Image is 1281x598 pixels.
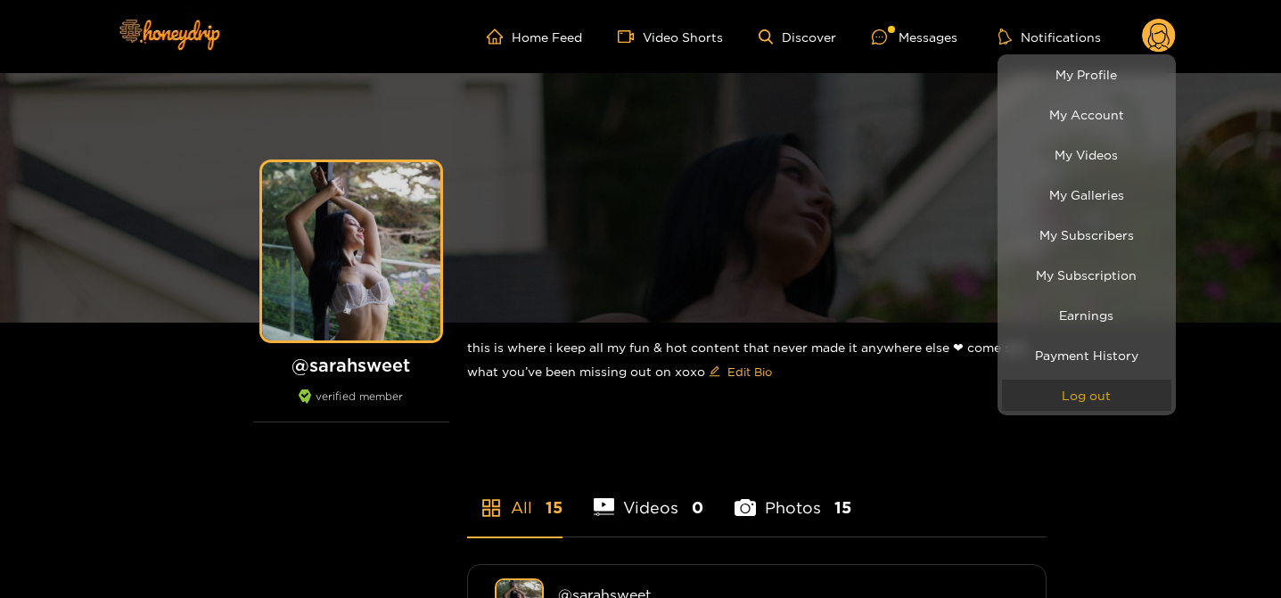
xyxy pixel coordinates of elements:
a: My Subscribers [1002,219,1171,250]
a: My Videos [1002,139,1171,170]
a: My Account [1002,99,1171,130]
a: My Profile [1002,59,1171,90]
a: Payment History [1002,340,1171,371]
a: My Subscription [1002,259,1171,291]
a: Earnings [1002,299,1171,331]
a: My Galleries [1002,179,1171,210]
button: Log out [1002,380,1171,411]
